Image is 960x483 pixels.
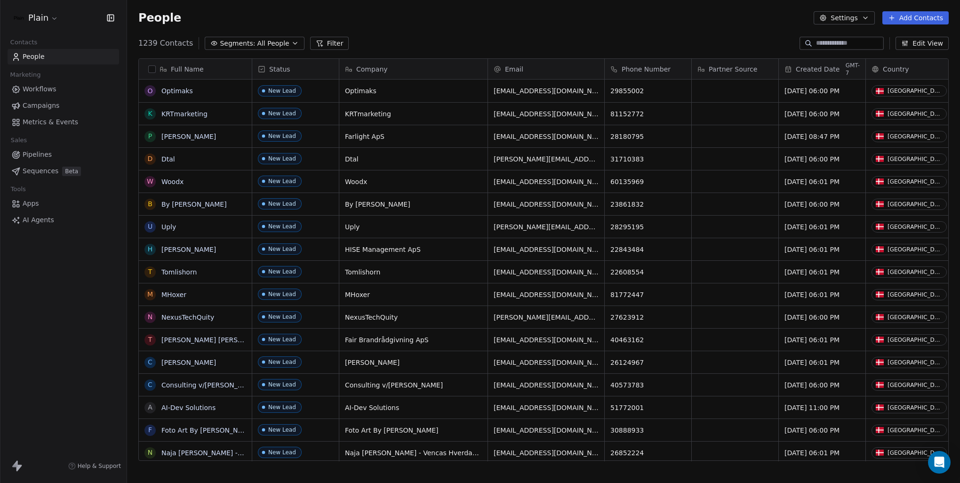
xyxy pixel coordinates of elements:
span: Uply [345,222,482,232]
a: Consulting v/[PERSON_NAME] [161,381,259,389]
span: [EMAIL_ADDRESS][DOMAIN_NAME] [494,335,599,345]
a: [PERSON_NAME] [161,246,216,253]
div: T [148,335,152,345]
span: [DATE] 06:01 PM [784,177,860,186]
div: [GEOGRAPHIC_DATA] [888,404,943,411]
span: Campaigns [23,101,59,111]
span: MHoxer [345,290,482,299]
span: [EMAIL_ADDRESS][DOMAIN_NAME] [494,290,599,299]
div: Phone Number [605,59,691,79]
span: Full Name [171,64,204,74]
span: 28180795 [610,132,686,141]
span: 81152772 [610,109,686,119]
div: Partner Source [692,59,778,79]
span: [DATE] 06:00 PM [784,86,860,96]
div: New Lead [268,110,296,117]
span: AI Agents [23,215,54,225]
div: [GEOGRAPHIC_DATA] [888,201,943,208]
img: Plain-Logo-Tile.png [13,12,24,24]
span: [PERSON_NAME][EMAIL_ADDRESS][DOMAIN_NAME] [494,222,599,232]
div: New Lead [268,246,296,252]
span: 60135969 [610,177,686,186]
div: New Lead [268,427,296,433]
div: New Lead [268,336,296,343]
span: Woodx [345,177,482,186]
span: [DATE] 06:01 PM [784,267,860,277]
span: [PERSON_NAME][EMAIL_ADDRESS][PERSON_NAME][DOMAIN_NAME] [494,313,599,322]
span: [DATE] 08:47 PM [784,132,860,141]
button: Edit View [896,37,949,50]
span: Pipelines [23,150,52,160]
span: [EMAIL_ADDRESS][DOMAIN_NAME] [494,380,599,390]
span: [EMAIL_ADDRESS][DOMAIN_NAME] [494,200,599,209]
span: Metrics & Events [23,117,78,127]
span: [DATE] 06:01 PM [784,222,860,232]
span: NexusTechQuity [345,313,482,322]
a: SequencesBeta [8,163,119,179]
a: KRTmarketing [161,110,208,118]
div: F [148,425,152,435]
span: Tomlishorn [345,267,482,277]
div: Email [488,59,604,79]
span: [PERSON_NAME][EMAIL_ADDRESS][DOMAIN_NAME] [494,154,599,164]
div: New Lead [268,178,296,185]
span: People [138,11,181,25]
div: Created DateGMT-7 [779,59,865,79]
span: [DATE] 06:01 PM [784,335,860,345]
span: 23861832 [610,200,686,209]
span: 40573783 [610,380,686,390]
span: 40463162 [610,335,686,345]
a: Woodx [161,178,184,185]
a: Campaigns [8,98,119,113]
div: B [148,199,152,209]
span: [EMAIL_ADDRESS][DOMAIN_NAME] [494,86,599,96]
span: 26124967 [610,358,686,367]
div: P [148,131,152,141]
span: 51772001 [610,403,686,412]
a: MHoxer [161,291,186,298]
span: People [23,52,45,62]
a: AI Agents [8,212,119,228]
span: Sequences [23,166,58,176]
span: Plain [28,12,48,24]
div: [GEOGRAPHIC_DATA] [888,156,943,162]
a: Optimaks [161,87,193,95]
span: By [PERSON_NAME] [345,200,482,209]
a: NexusTechQuity [161,314,214,321]
a: People [8,49,119,64]
span: 28295195 [610,222,686,232]
span: 22608554 [610,267,686,277]
a: Pipelines [8,147,119,162]
div: [GEOGRAPHIC_DATA] [888,291,943,298]
a: Foto Art By [PERSON_NAME] [161,427,255,434]
span: [DATE] 06:00 PM [784,380,860,390]
div: [GEOGRAPHIC_DATA] [888,224,943,230]
div: [GEOGRAPHIC_DATA] [888,246,943,253]
a: Tomlishorn [161,268,197,276]
span: Help & Support [78,462,121,470]
span: [EMAIL_ADDRESS][DOMAIN_NAME] [494,267,599,277]
a: Dtal [161,155,175,163]
div: New Lead [268,314,296,320]
a: [PERSON_NAME] [161,359,216,366]
span: Dtal [345,154,482,164]
div: [GEOGRAPHIC_DATA] [888,178,943,185]
span: [EMAIL_ADDRESS][DOMAIN_NAME] [494,358,599,367]
span: Consulting v/[PERSON_NAME] [345,380,482,390]
span: [PERSON_NAME] [345,358,482,367]
span: Country [883,64,909,74]
button: Filter [310,37,349,50]
span: 26852224 [610,448,686,458]
span: [EMAIL_ADDRESS][DOMAIN_NAME] [494,109,599,119]
span: [DATE] 06:00 PM [784,154,860,164]
span: 1239 Contacts [138,38,193,49]
button: Add Contacts [882,11,949,24]
span: GMT-7 [846,62,860,77]
div: New Lead [268,133,296,139]
span: [DATE] 06:00 PM [784,313,860,322]
div: grid [139,80,252,461]
div: Status [252,59,339,79]
span: [EMAIL_ADDRESS][DOMAIN_NAME] [494,132,599,141]
div: New Lead [268,404,296,411]
div: Open Intercom Messenger [928,451,951,474]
